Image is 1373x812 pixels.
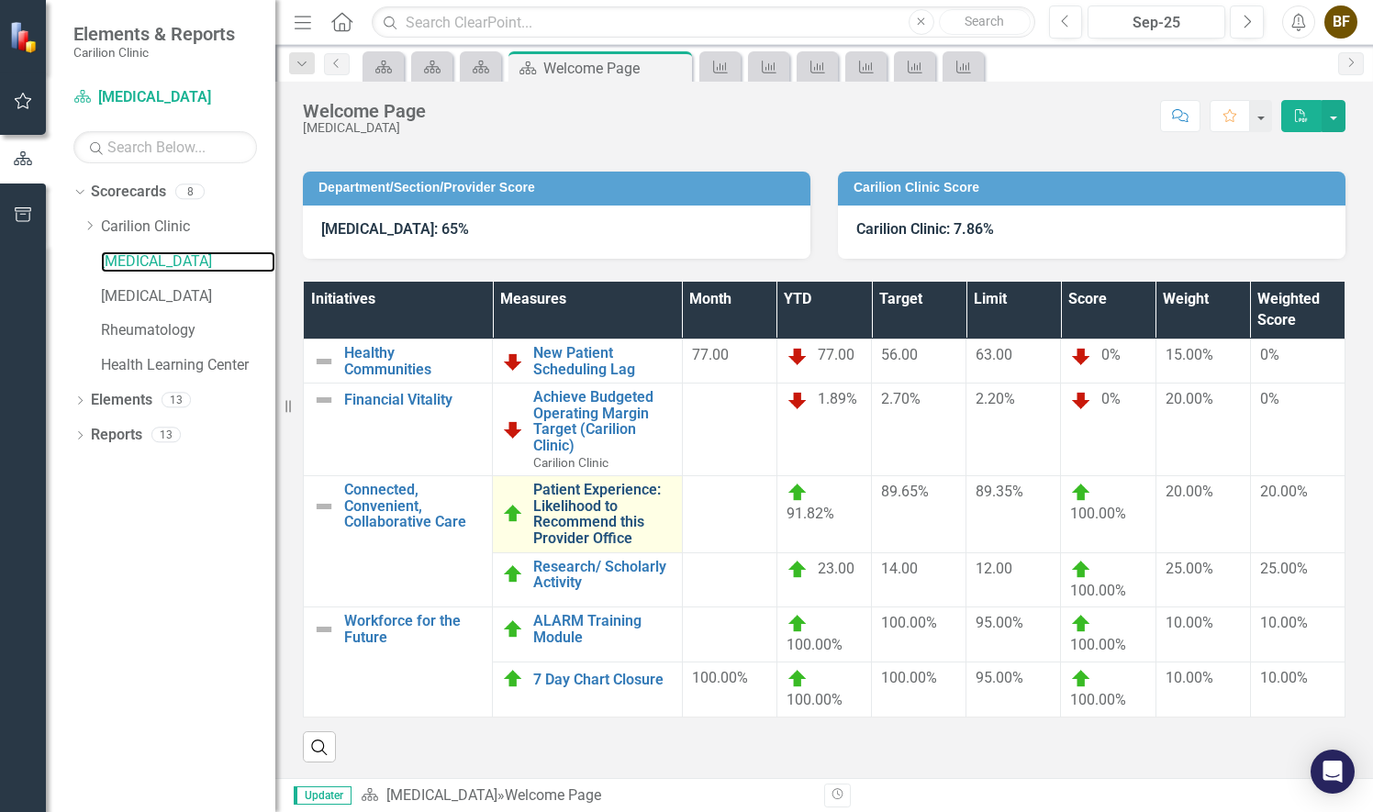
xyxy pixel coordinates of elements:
td: Double-Click to Edit Right Click for Context Menu [493,384,682,476]
img: Below Plan [502,350,524,373]
strong: Carilion Clinic: [856,220,950,238]
a: [MEDICAL_DATA] [73,87,257,108]
span: 89.35% [976,483,1023,500]
button: BF [1324,6,1357,39]
span: 10.00% [1260,614,1308,631]
span: 20.00% [1166,390,1213,407]
span: Carilion Clinic [533,455,608,470]
strong: 7.86% [954,220,994,238]
span: 100.00% [881,669,937,686]
img: Not Defined [313,618,335,640]
span: 100.00% [1070,582,1126,599]
td: Double-Click to Edit Right Click for Context Menu [493,662,682,717]
h3: Carilion Clinic Score [854,181,1336,195]
img: On Target [502,618,524,640]
div: » [361,785,810,806]
span: 10.00% [1260,669,1308,686]
img: Below Plan [787,389,809,411]
input: Search Below... [73,131,257,163]
span: 20.00% [1166,483,1213,500]
span: 15.00% [1166,346,1213,363]
img: On Target [787,559,809,581]
span: 100.00% [787,691,843,708]
span: 10.00% [1166,669,1213,686]
img: On Target [502,668,524,690]
img: On Target [502,503,524,525]
div: Welcome Page [303,101,426,121]
a: [MEDICAL_DATA] [101,286,275,307]
span: Updater [294,786,352,805]
div: 8 [175,184,205,200]
a: Elements [91,390,152,411]
img: On Target [502,563,524,585]
button: Search [939,9,1031,35]
h3: Department/Section/Provider Score [318,181,801,195]
span: 0% [1101,346,1121,363]
span: 0% [1260,346,1279,363]
small: Carilion Clinic [73,45,235,60]
span: 0% [1101,391,1121,408]
span: Search [965,14,1004,28]
a: [MEDICAL_DATA] [101,251,275,273]
img: On Target [1070,613,1092,635]
a: New Patient Scheduling Lag [533,345,672,377]
img: Below Plan [502,418,524,440]
img: On Target [1070,482,1092,504]
span: 12.00 [976,560,1012,577]
div: Welcome Page [543,57,687,80]
a: Healthy Communities [344,345,483,377]
img: On Target [1070,559,1092,581]
a: ALARM Training Module [533,613,672,645]
td: Double-Click to Edit Right Click for Context Menu [304,384,493,476]
span: 1.89% [818,391,857,408]
img: On Target [1070,668,1092,690]
td: Double-Click to Edit Right Click for Context Menu [493,476,682,552]
span: 91.82% [787,505,834,522]
span: 20.00% [1260,483,1308,500]
span: 10.00% [1166,614,1213,631]
img: Not Defined [313,495,335,517]
a: Health Learning Center [101,355,275,376]
span: 2.70% [881,390,921,407]
span: 77.00 [818,346,854,363]
td: Double-Click to Edit Right Click for Context Menu [493,552,682,607]
span: 100.00% [1070,636,1126,653]
span: Elements & Reports [73,23,235,45]
span: 0% [1260,390,1279,407]
div: Open Intercom Messenger [1311,750,1355,794]
td: Double-Click to Edit Right Click for Context Menu [304,339,493,384]
td: Double-Click to Edit Right Click for Context Menu [304,607,493,717]
button: Sep-25 [1088,6,1225,39]
a: Patient Experience: Likelihood to Recommend this Provider Office [533,482,672,546]
span: 95.00% [976,614,1023,631]
span: 2.20% [976,390,1015,407]
img: On Target [787,482,809,504]
input: Search ClearPoint... [372,6,1034,39]
a: Connected, Convenient, Collaborative Care [344,482,483,530]
div: Sep-25 [1094,12,1219,34]
a: Reports [91,425,142,446]
strong: [MEDICAL_DATA]: 65% [321,220,469,238]
div: 13 [151,428,181,443]
a: 7 Day Chart Closure [533,672,672,688]
a: [MEDICAL_DATA] [386,786,497,804]
span: 56.00 [881,346,918,363]
span: 23.00 [818,560,854,577]
a: Achieve Budgeted Operating Margin Target (Carilion Clinic) [533,389,672,453]
a: Rheumatology [101,320,275,341]
a: Workforce for the Future [344,613,483,645]
span: 63.00 [976,346,1012,363]
span: 14.00 [881,560,918,577]
span: 77.00 [692,346,729,363]
img: ClearPoint Strategy [9,21,41,53]
td: Double-Click to Edit Right Click for Context Menu [304,476,493,607]
span: 100.00% [692,669,748,686]
img: Below Plan [1070,345,1092,367]
a: Research/ Scholarly Activity [533,559,672,591]
div: 13 [162,393,191,408]
a: Financial Vitality [344,392,483,408]
div: [MEDICAL_DATA] [303,121,426,135]
a: Scorecards [91,182,166,203]
span: 100.00% [787,636,843,653]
